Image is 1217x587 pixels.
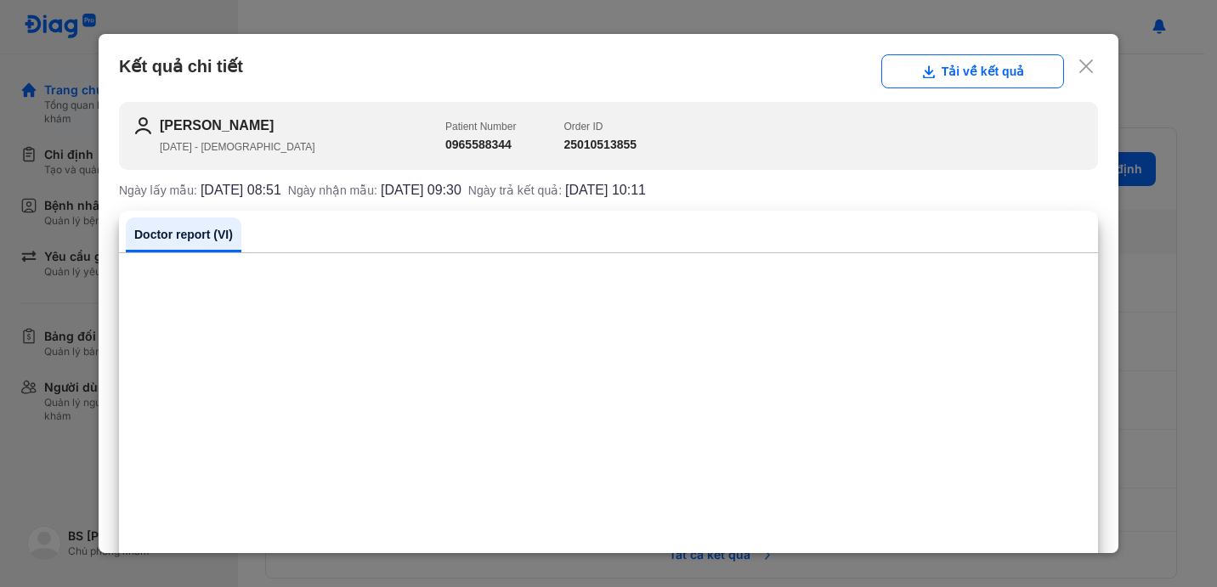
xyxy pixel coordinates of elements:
span: Patient Number [445,121,516,133]
span: [DATE] - [DEMOGRAPHIC_DATA] [160,141,315,153]
div: Ngày trả kết quả: [468,183,646,197]
div: Kết quả chi tiết [119,54,1098,88]
h3: 25010513855 [563,136,637,154]
div: Ngày lấy mẫu: [119,183,281,197]
a: Doctor report (VI) [126,217,241,252]
h3: 0965588344 [445,136,516,154]
button: Tải về kết quả [881,54,1064,88]
h2: [PERSON_NAME] [160,116,445,136]
span: [DATE] 09:30 [381,183,461,197]
div: Ngày nhận mẫu: [288,183,461,197]
span: [DATE] 08:51 [201,183,281,197]
span: Order ID [563,121,603,133]
span: [DATE] 10:11 [565,183,646,197]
